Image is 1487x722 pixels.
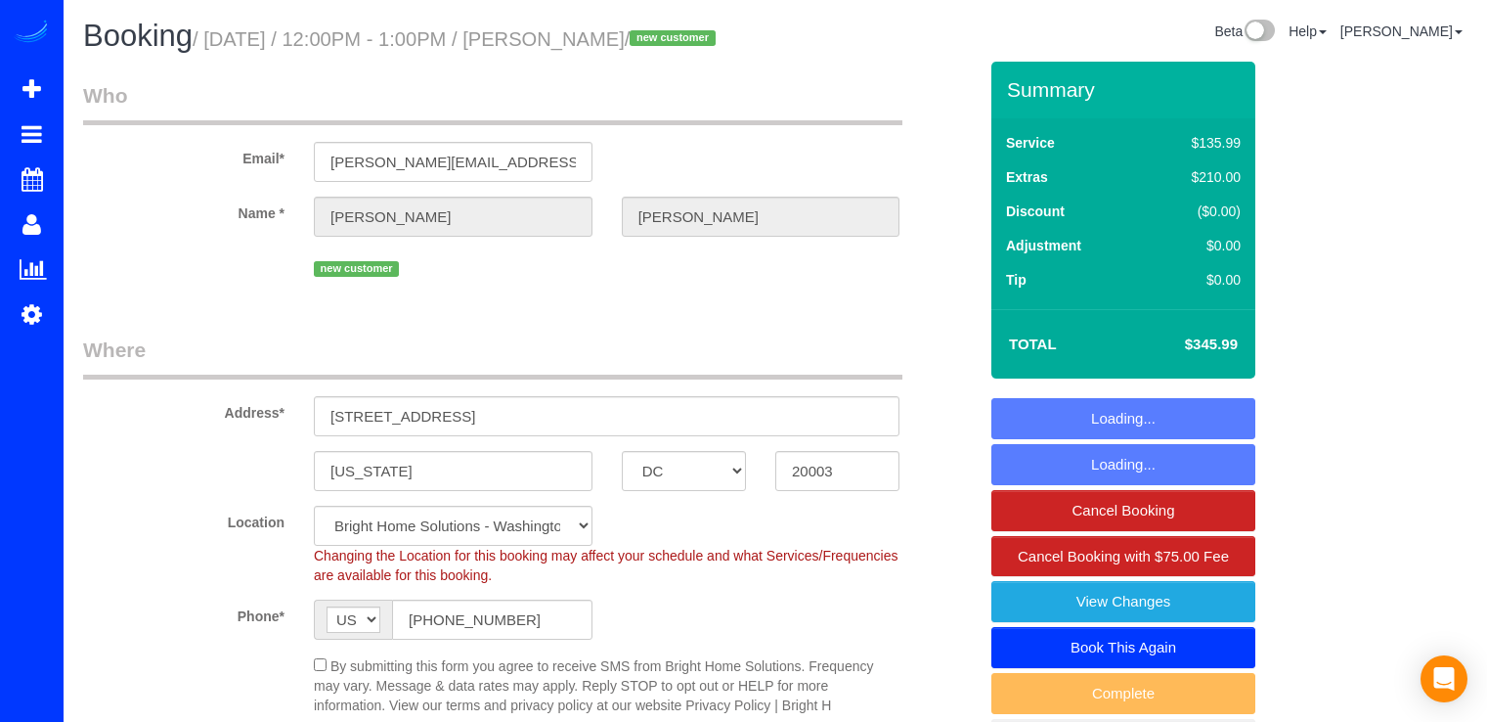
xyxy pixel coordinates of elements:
[991,581,1255,622] a: View Changes
[775,451,899,491] input: Zip Code*
[83,19,193,53] span: Booking
[1006,236,1081,255] label: Adjustment
[1150,133,1241,153] div: $135.99
[991,627,1255,668] a: Book This Again
[991,490,1255,531] a: Cancel Booking
[1150,202,1241,221] div: ($0.00)
[314,451,592,491] input: City*
[1006,202,1065,221] label: Discount
[68,197,299,223] label: Name *
[1018,548,1229,564] span: Cancel Booking with $75.00 Fee
[1150,167,1241,187] div: $210.00
[314,261,399,277] span: new customer
[83,336,902,380] legend: Where
[1006,167,1048,187] label: Extras
[991,536,1255,577] a: Cancel Booking with $75.00 Fee
[1006,133,1055,153] label: Service
[1421,655,1467,702] div: Open Intercom Messenger
[314,658,873,713] span: By submitting this form you agree to receive SMS from Bright Home Solutions. Frequency may vary. ...
[1126,337,1238,353] h4: $345.99
[68,600,299,626] label: Phone*
[1150,270,1241,290] div: $0.00
[193,28,722,50] small: / [DATE] / 12:00PM - 1:00PM / [PERSON_NAME]
[1006,270,1027,290] label: Tip
[1214,23,1275,39] a: Beta
[314,142,592,182] input: Email*
[1340,23,1463,39] a: [PERSON_NAME]
[625,28,722,50] span: /
[83,81,902,125] legend: Who
[314,197,592,237] input: First Name*
[68,142,299,168] label: Email*
[12,20,51,47] img: Automaid Logo
[1243,20,1275,45] img: New interface
[314,548,897,583] span: Changing the Location for this booking may affect your schedule and what Services/Frequencies are...
[1007,78,1246,101] h3: Summary
[68,396,299,423] label: Address*
[1009,336,1057,352] strong: Total
[392,600,592,640] input: Phone*
[1150,236,1241,255] div: $0.00
[1289,23,1327,39] a: Help
[630,30,715,46] span: new customer
[68,506,299,532] label: Location
[622,197,900,237] input: Last Name*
